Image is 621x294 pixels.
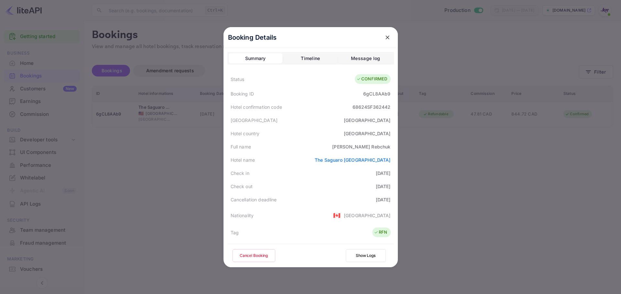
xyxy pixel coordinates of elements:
div: Hotel name [231,157,255,163]
span: United States [333,209,341,221]
div: RFN [374,229,387,236]
div: [DATE] [376,170,391,177]
div: 6gCL8AAb9 [363,90,390,97]
button: Show Logs [346,249,386,262]
div: [DATE] [376,183,391,190]
div: Nationality [231,212,254,219]
div: 68624SF362442 [353,104,391,110]
div: Check in [231,170,249,177]
div: Full name [231,143,251,150]
div: Message log [351,55,380,62]
div: Timeline [301,55,320,62]
div: [PERSON_NAME] Rebchuk [332,143,390,150]
div: [GEOGRAPHIC_DATA] [344,212,391,219]
div: [GEOGRAPHIC_DATA] [231,117,278,124]
p: Booking Details [228,33,277,42]
div: [GEOGRAPHIC_DATA] [344,117,391,124]
div: [DATE] [376,196,391,203]
button: Timeline [284,53,337,64]
div: Status [231,76,245,83]
div: Cancellation deadline [231,196,277,203]
a: The Saguaro [GEOGRAPHIC_DATA] [315,157,390,163]
div: Summary [245,55,266,62]
div: Tag [231,229,239,236]
div: Check out [231,183,253,190]
button: Message log [339,53,392,64]
button: Summary [229,53,282,64]
div: [GEOGRAPHIC_DATA] [344,130,391,137]
button: close [382,32,393,43]
button: Cancel Booking [233,249,275,262]
div: Booking ID [231,90,254,97]
div: CONFIRMED [356,76,387,82]
div: Hotel country [231,130,260,137]
div: Hotel confirmation code [231,104,282,110]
